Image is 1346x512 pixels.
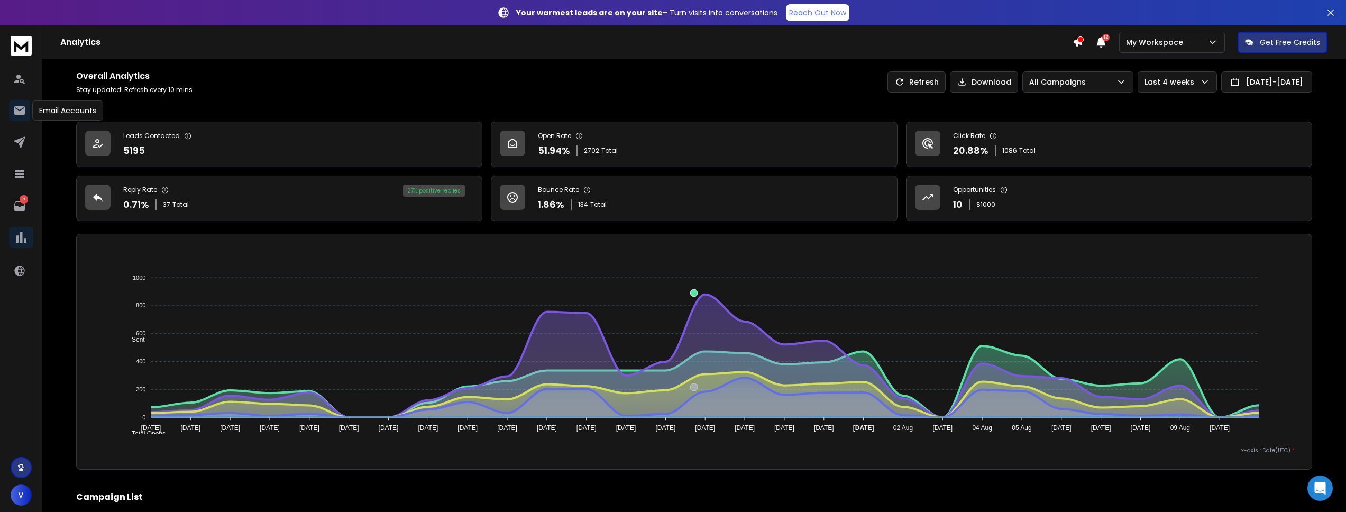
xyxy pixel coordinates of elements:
tspan: [DATE] [695,424,715,432]
p: Bounce Rate [538,186,579,194]
button: V [11,484,32,506]
a: Reach Out Now [786,4,849,21]
tspan: 0 [142,414,145,420]
tspan: [DATE] [418,424,438,432]
tspan: [DATE] [537,424,557,432]
p: 1.86 % [538,197,564,212]
tspan: [DATE] [260,424,280,432]
a: Open Rate51.94%2702Total [491,122,897,167]
tspan: 200 [136,386,145,392]
tspan: [DATE] [656,424,676,432]
a: 5 [9,195,30,216]
div: Email Accounts [32,100,103,121]
h1: Overall Analytics [76,70,194,83]
tspan: [DATE] [141,424,161,432]
button: Refresh [887,71,946,93]
span: Total [590,200,607,209]
p: Download [972,77,1011,87]
strong: Your warmest leads are on your site [516,7,663,18]
p: x-axis : Date(UTC) [94,446,1295,454]
p: Click Rate [953,132,985,140]
tspan: 400 [136,358,145,364]
button: Get Free Credits [1238,32,1327,53]
p: Leads Contacted [123,132,180,140]
a: Click Rate20.88%1086Total [906,122,1312,167]
tspan: [DATE] [616,424,636,432]
p: Last 4 weeks [1144,77,1198,87]
h1: Analytics [60,36,1073,49]
span: Total [1019,147,1036,155]
tspan: [DATE] [220,424,240,432]
span: Total Opens [124,430,166,437]
a: Reply Rate0.71%37Total27% positive replies [76,176,482,221]
tspan: [DATE] [379,424,399,432]
div: Open Intercom Messenger [1307,476,1333,501]
p: Get Free Credits [1260,37,1320,48]
h2: Campaign List [76,491,1312,504]
div: 27 % positive replies [403,185,465,197]
p: My Workspace [1126,37,1187,48]
p: 5195 [123,143,145,158]
tspan: [DATE] [457,424,478,432]
p: Open Rate [538,132,571,140]
a: Opportunities10$1000 [906,176,1312,221]
tspan: [DATE] [1210,424,1230,432]
tspan: [DATE] [299,424,319,432]
span: 37 [163,200,170,209]
span: 2702 [584,147,599,155]
p: 5 [20,195,28,204]
a: Bounce Rate1.86%134Total [491,176,897,221]
tspan: 04 Aug [973,424,992,432]
p: 51.94 % [538,143,570,158]
p: $ 1000 [976,200,995,209]
p: Stay updated! Refresh every 10 mins. [76,86,194,94]
tspan: 09 Aug [1170,424,1190,432]
img: logo [11,36,32,56]
tspan: 600 [136,330,145,336]
span: 134 [578,200,588,209]
tspan: 02 Aug [893,424,913,432]
p: – Turn visits into conversations [516,7,777,18]
tspan: [DATE] [1091,424,1111,432]
p: All Campaigns [1029,77,1090,87]
p: 20.88 % [953,143,988,158]
span: Total [172,200,189,209]
tspan: [DATE] [1131,424,1151,432]
tspan: [DATE] [774,424,794,432]
tspan: [DATE] [853,424,874,432]
p: 0.71 % [123,197,149,212]
tspan: [DATE] [576,424,597,432]
a: Leads Contacted5195 [76,122,482,167]
tspan: [DATE] [932,424,953,432]
p: 10 [953,197,963,212]
p: Reach Out Now [789,7,846,18]
tspan: 800 [136,303,145,309]
p: Reply Rate [123,186,157,194]
button: Download [950,71,1018,93]
tspan: [DATE] [1051,424,1072,432]
p: Refresh [909,77,939,87]
tspan: [DATE] [339,424,359,432]
tspan: [DATE] [735,424,755,432]
tspan: [DATE] [814,424,834,432]
tspan: [DATE] [497,424,517,432]
span: Total [601,147,618,155]
tspan: [DATE] [180,424,200,432]
tspan: 1000 [133,275,145,281]
button: [DATE]-[DATE] [1221,71,1312,93]
tspan: 05 Aug [1012,424,1031,432]
p: Opportunities [953,186,996,194]
span: 12 [1102,34,1110,41]
span: 1086 [1002,147,1017,155]
span: Sent [124,336,145,343]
